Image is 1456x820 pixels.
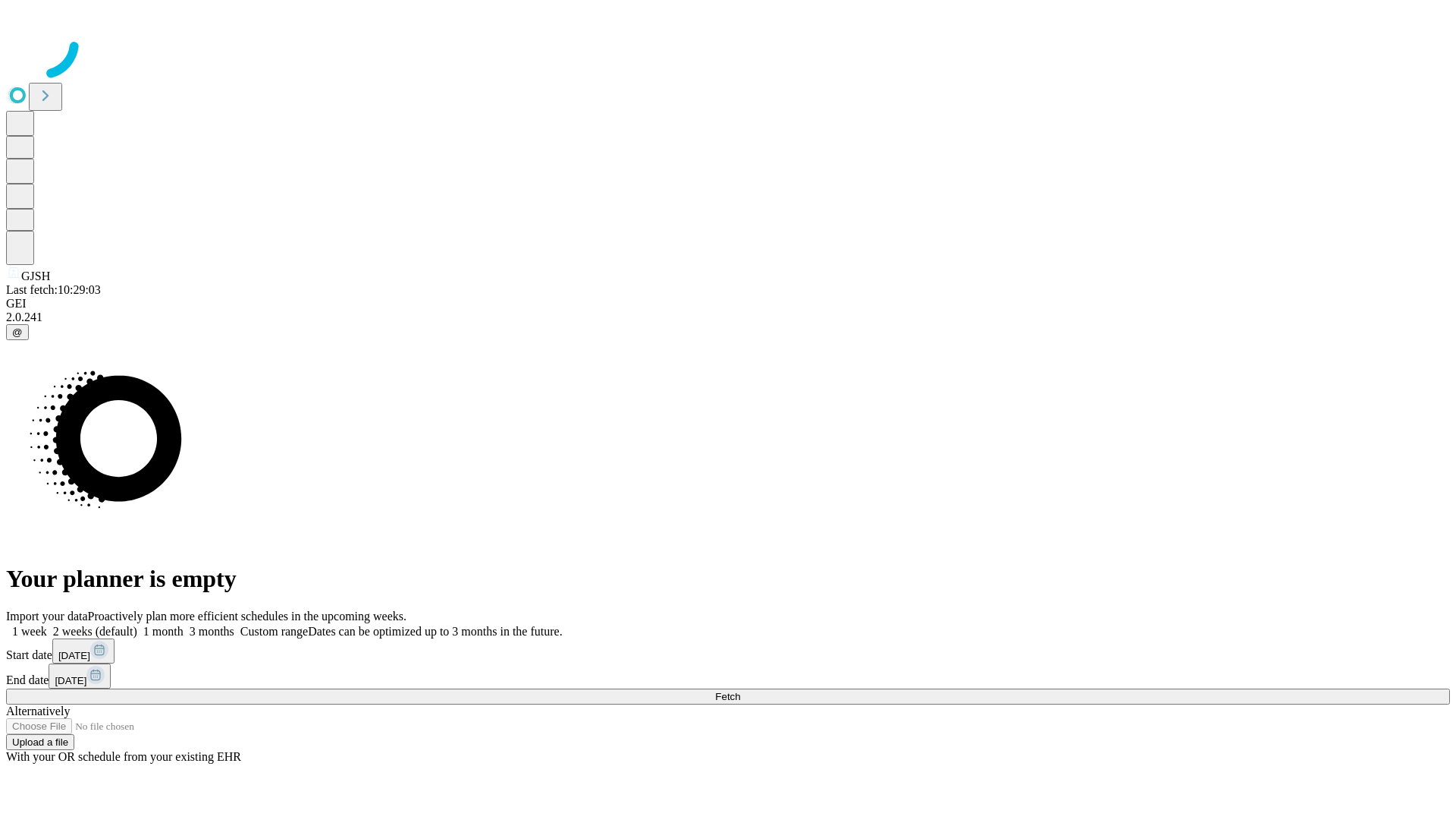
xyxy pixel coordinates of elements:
[6,639,1450,664] div: Start date
[12,625,47,638] span: 1 week
[6,689,1450,705] button: Fetch
[53,625,137,638] span: 2 weeks (default)
[55,675,86,686] span: [DATE]
[6,734,74,750] button: Upload a file
[52,639,115,664] button: [DATE]
[190,625,234,638] span: 3 months
[6,664,1450,689] div: End date
[6,610,88,623] span: Import your data
[49,664,111,689] button: [DATE]
[6,565,1450,593] h1: Your planner is empty
[6,283,101,296] span: Last fetch: 10:29:03
[21,270,50,282] span: GJSH
[6,324,29,340] button: @
[715,691,740,702] span: Fetch
[143,625,184,638] span: 1 month
[88,610,406,623] span: Proactively plan more efficient schedules in the upcoming weeks.
[240,625,308,638] span: Custom range
[6,297,1450,311] div: GEI
[6,750,241,763] span: With your OR schedule from your existing EHR
[6,705,70,717] span: Alternatively
[6,311,1450,324] div: 2.0.241
[308,625,562,638] span: Dates can be optimized up to 3 months in the future.
[58,650,90,661] span: [DATE]
[12,326,23,338] span: @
